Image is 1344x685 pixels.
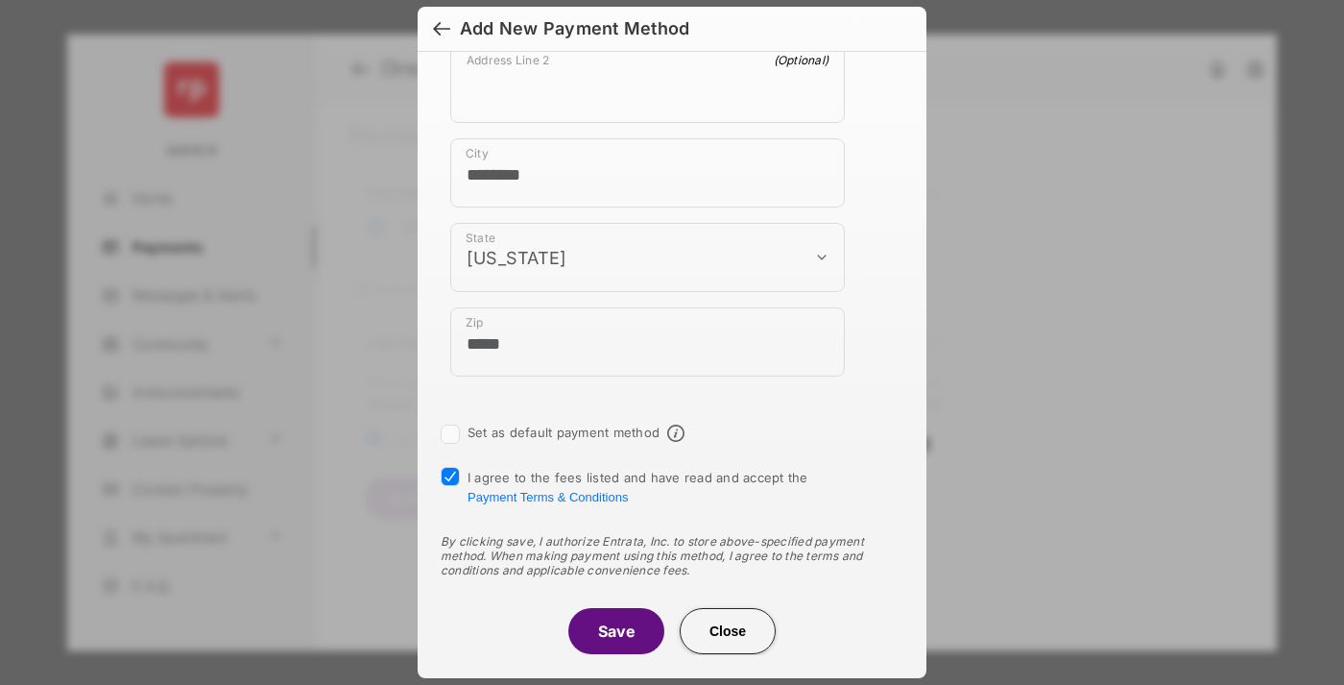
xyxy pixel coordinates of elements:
button: I agree to the fees listed and have read and accept the [468,490,628,504]
div: Add New Payment Method [460,18,689,39]
button: Close [680,608,776,654]
button: Save [568,608,664,654]
div: payment_method_screening[postal_addresses][addressLine2] [450,44,845,123]
span: Default payment method info [667,425,684,442]
div: By clicking save, I authorize Entrata, Inc. to store above-specified payment method. When making ... [441,534,903,577]
div: payment_method_screening[postal_addresses][postalCode] [450,307,845,377]
span: I agree to the fees listed and have read and accept the [468,470,808,504]
div: payment_method_screening[postal_addresses][locality] [450,138,845,208]
label: Set as default payment method [468,425,660,440]
div: payment_method_screening[postal_addresses][administrativeArea] [450,223,845,292]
